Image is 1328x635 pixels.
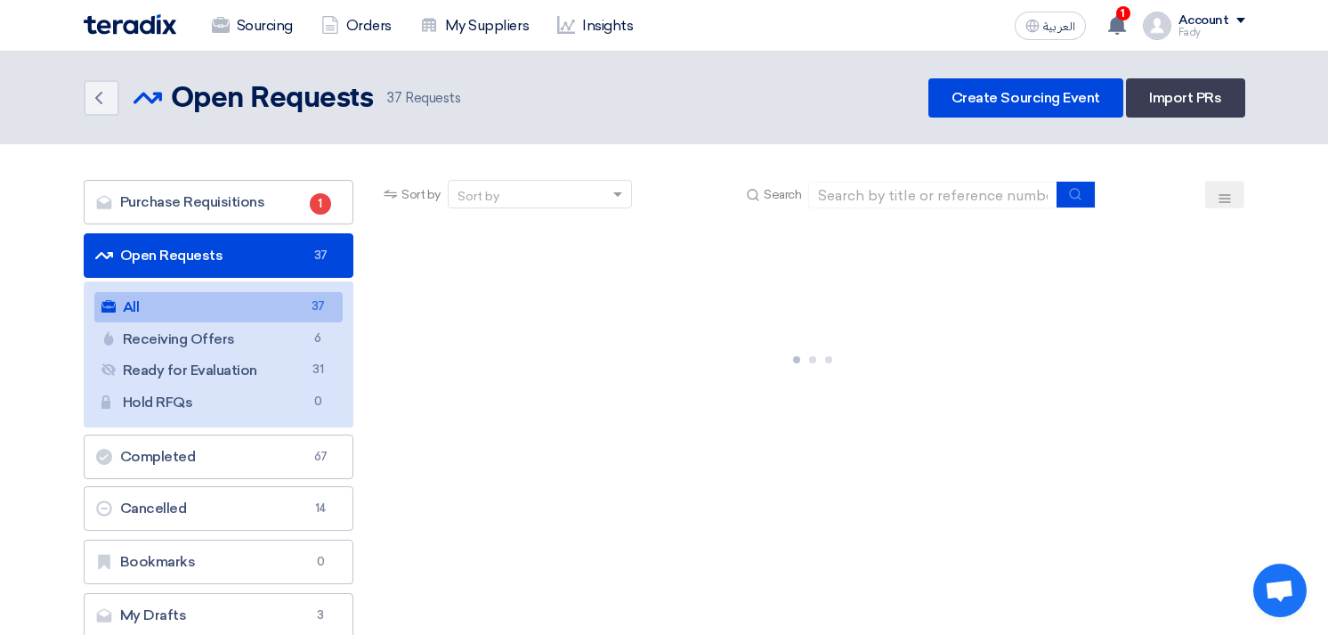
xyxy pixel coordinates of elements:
h2: Open Requests [171,81,374,117]
a: Insights [543,6,647,45]
input: Search by title or reference number [808,182,1057,208]
a: Sourcing [198,6,307,45]
a: My Suppliers [406,6,543,45]
span: 67 [310,448,331,466]
a: Bookmarks0 [84,540,354,584]
a: Hold RFQs [94,387,344,418]
span: 31 [307,361,328,379]
a: Purchase Requisitions1 [84,180,354,224]
a: All [94,292,344,322]
span: Search [764,185,801,204]
div: Sort by [458,187,499,206]
span: 1 [1116,6,1130,20]
div: Account [1178,13,1229,28]
a: Orders [307,6,406,45]
a: Cancelled14 [84,486,354,531]
div: Fady [1178,28,1245,37]
a: Open Requests37 [84,233,354,278]
img: Teradix logo [84,14,176,35]
img: profile_test.png [1143,12,1171,40]
span: 6 [307,330,328,348]
span: 3 [310,607,331,624]
span: 14 [310,500,331,517]
span: 37 [310,247,331,265]
span: 37 [307,297,328,316]
a: Import PRs [1126,78,1244,118]
span: العربية [1043,20,1075,33]
span: 0 [310,553,331,571]
span: 37 [387,90,401,106]
a: Create Sourcing Event [928,78,1123,118]
a: Receiving Offers [94,324,344,354]
span: Sort by [401,185,441,204]
div: Open chat [1253,564,1307,617]
span: 0 [307,393,328,411]
a: Completed67 [84,435,354,479]
button: العربية [1015,12,1086,40]
a: Ready for Evaluation [94,355,344,386]
span: 1 [310,193,331,215]
span: Requests [387,88,460,109]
